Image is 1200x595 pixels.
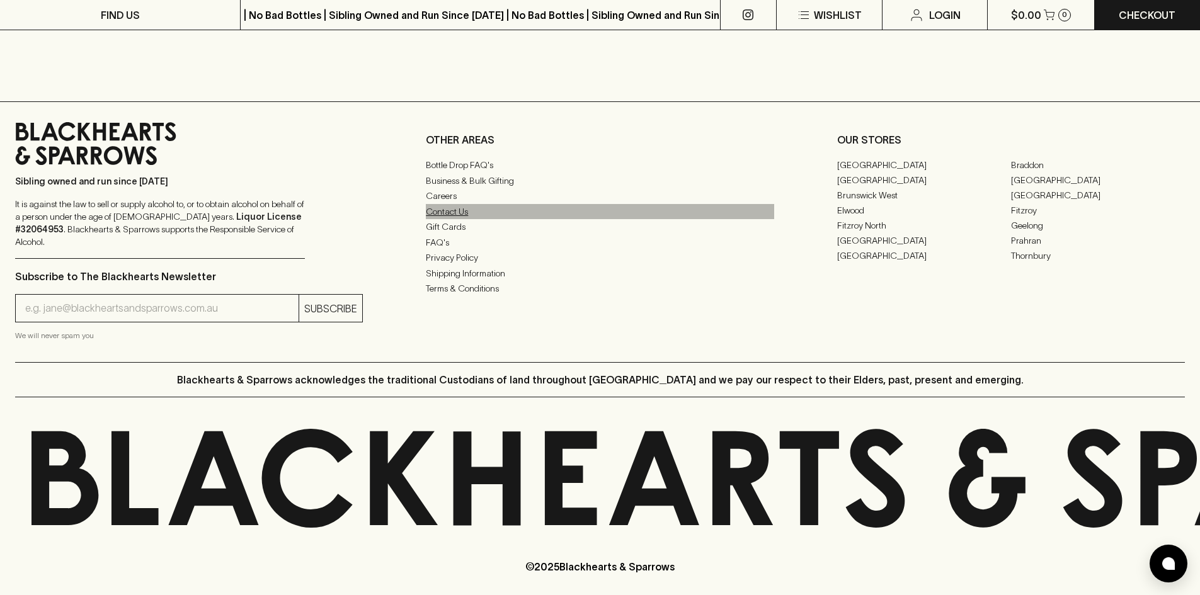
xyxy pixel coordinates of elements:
[15,198,305,248] p: It is against the law to sell or supply alcohol to, or to obtain alcohol on behalf of a person un...
[426,158,774,173] a: Bottle Drop FAQ's
[426,173,774,188] a: Business & Bulk Gifting
[426,281,774,297] a: Terms & Conditions
[929,8,961,23] p: Login
[1011,173,1185,188] a: [GEOGRAPHIC_DATA]
[837,157,1011,173] a: [GEOGRAPHIC_DATA]
[426,266,774,281] a: Shipping Information
[1011,157,1185,173] a: Braddon
[1011,188,1185,203] a: [GEOGRAPHIC_DATA]
[177,372,1024,387] p: Blackhearts & Sparrows acknowledges the traditional Custodians of land throughout [GEOGRAPHIC_DAT...
[837,248,1011,263] a: [GEOGRAPHIC_DATA]
[15,175,305,188] p: Sibling owned and run since [DATE]
[15,329,363,342] p: We will never spam you
[299,295,362,322] button: SUBSCRIBE
[15,269,363,284] p: Subscribe to The Blackhearts Newsletter
[1119,8,1175,23] p: Checkout
[1011,203,1185,218] a: Fitzroy
[837,203,1011,218] a: Elwood
[837,218,1011,233] a: Fitzroy North
[426,132,774,147] p: OTHER AREAS
[1011,233,1185,248] a: Prahran
[426,220,774,235] a: Gift Cards
[1011,248,1185,263] a: Thornbury
[426,189,774,204] a: Careers
[1011,218,1185,233] a: Geelong
[426,235,774,250] a: FAQ's
[1062,11,1067,18] p: 0
[25,298,299,319] input: e.g. jane@blackheartsandsparrows.com.au
[426,204,774,219] a: Contact Us
[304,301,357,316] p: SUBSCRIBE
[1011,8,1041,23] p: $0.00
[837,173,1011,188] a: [GEOGRAPHIC_DATA]
[837,233,1011,248] a: [GEOGRAPHIC_DATA]
[426,251,774,266] a: Privacy Policy
[101,8,140,23] p: FIND US
[814,8,862,23] p: Wishlist
[1162,557,1175,570] img: bubble-icon
[837,188,1011,203] a: Brunswick West
[837,132,1185,147] p: OUR STORES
